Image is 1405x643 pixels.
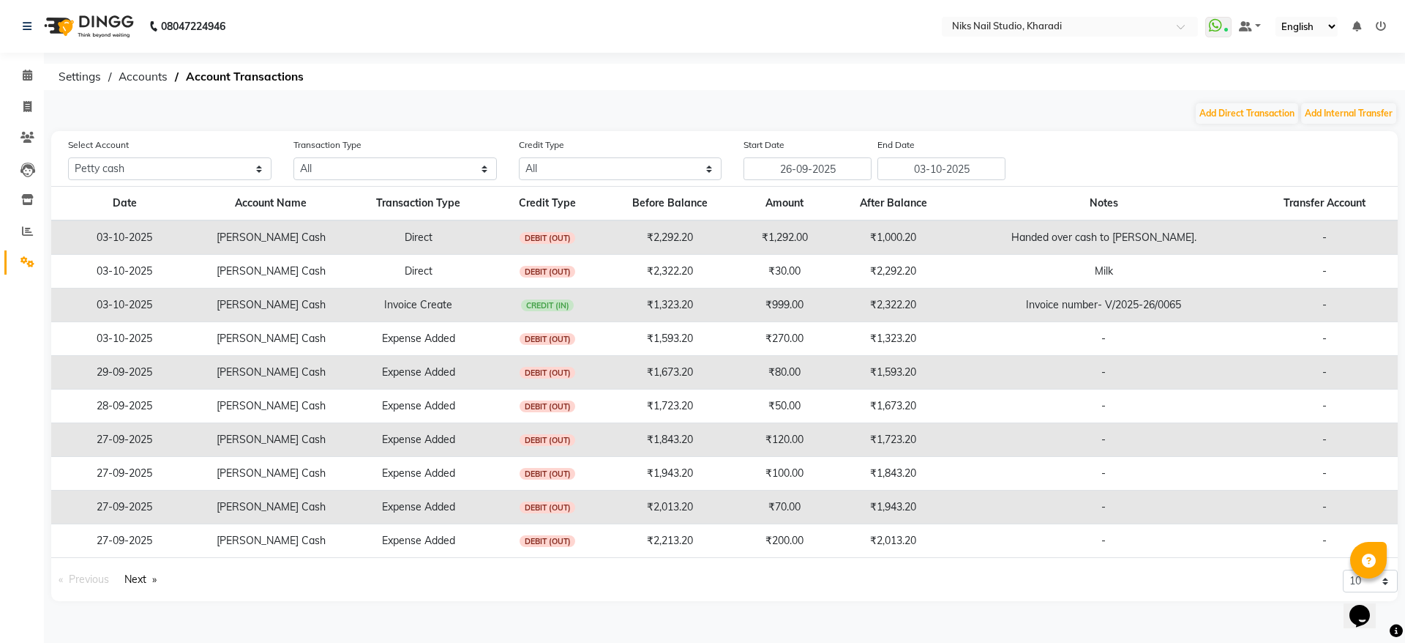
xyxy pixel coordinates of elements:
span: Previous [69,573,109,586]
th: Notes [956,187,1252,221]
label: Start Date [743,138,784,152]
td: ₹70.00 [738,491,831,524]
td: ₹2,292.20 [831,255,956,289]
td: 03-10-2025 [51,255,198,289]
td: ₹30.00 [738,255,831,289]
td: ₹50.00 [738,390,831,423]
td: ₹1,723.20 [602,390,738,423]
td: ₹80.00 [738,356,831,390]
td: ₹270.00 [738,322,831,356]
td: Expense Added [344,457,492,491]
input: Start Date [743,157,872,180]
span: DEBIT (OUT) [520,401,575,412]
td: ₹200.00 [738,524,831,558]
td: [PERSON_NAME] Cash [198,491,344,524]
td: 27-09-2025 [51,423,198,457]
td: [PERSON_NAME] Cash [198,524,344,558]
td: Milk [956,255,1252,289]
td: - [1252,356,1398,390]
td: ₹2,322.20 [602,255,738,289]
span: Accounts [111,64,175,90]
td: ₹2,013.20 [602,491,738,524]
img: logo [37,6,138,47]
nav: Pagination [51,570,713,590]
td: 29-09-2025 [51,356,198,390]
td: Invoice Create [344,289,492,322]
td: Expense Added [344,356,492,390]
span: DEBIT (OUT) [520,232,575,244]
td: [PERSON_NAME] Cash [198,220,344,255]
td: [PERSON_NAME] Cash [198,289,344,322]
td: ₹1,943.20 [831,491,956,524]
td: 27-09-2025 [51,457,198,491]
span: DEBIT (OUT) [520,333,575,345]
td: ₹1,843.20 [831,457,956,491]
td: - [956,356,1252,390]
td: - [956,390,1252,423]
span: Settings [51,64,108,90]
th: Credit Type [492,187,602,221]
label: Credit Type [519,138,564,152]
td: Expense Added [344,524,492,558]
span: DEBIT (OUT) [520,535,575,547]
button: Add Direct Transaction [1196,103,1298,124]
td: ₹1,673.20 [602,356,738,390]
span: CREDIT (IN) [521,300,574,311]
td: - [956,423,1252,457]
td: [PERSON_NAME] Cash [198,457,344,491]
td: [PERSON_NAME] Cash [198,390,344,423]
td: ₹1,000.20 [831,220,956,255]
td: 28-09-2025 [51,390,198,423]
span: DEBIT (OUT) [520,266,575,278]
td: - [956,322,1252,356]
td: ₹1,843.20 [602,423,738,457]
td: Invoice number- V/2025-26/0065 [956,289,1252,322]
th: Transfer Account [1252,187,1398,221]
td: ₹1,323.20 [602,289,738,322]
label: Transaction Type [293,138,361,152]
input: End Date [877,157,1005,180]
td: - [956,524,1252,558]
td: Direct [344,255,492,289]
td: 03-10-2025 [51,289,198,322]
td: [PERSON_NAME] Cash [198,356,344,390]
td: 03-10-2025 [51,220,198,255]
td: Expense Added [344,491,492,524]
td: Direct [344,220,492,255]
td: ₹2,213.20 [602,524,738,558]
td: Expense Added [344,423,492,457]
th: Amount [738,187,831,221]
td: ₹2,322.20 [831,289,956,322]
button: Add Internal Transfer [1301,103,1396,124]
td: - [1252,457,1398,491]
td: ₹1,323.20 [831,322,956,356]
td: 27-09-2025 [51,491,198,524]
th: Account Name [198,187,344,221]
a: Next [117,570,164,590]
td: [PERSON_NAME] Cash [198,322,344,356]
td: ₹120.00 [738,423,831,457]
iframe: chat widget [1344,584,1390,628]
span: DEBIT (OUT) [520,434,575,446]
td: - [1252,289,1398,322]
td: - [1252,322,1398,356]
span: DEBIT (OUT) [520,468,575,480]
td: - [1252,491,1398,524]
td: - [1252,390,1398,423]
th: After Balance [831,187,956,221]
td: Handed over cash to [PERSON_NAME]. [956,220,1252,255]
td: ₹1,292.00 [738,220,831,255]
b: 08047224946 [161,6,225,47]
td: 03-10-2025 [51,322,198,356]
span: DEBIT (OUT) [520,502,575,513]
td: 27-09-2025 [51,524,198,558]
td: - [956,491,1252,524]
th: Date [51,187,198,221]
td: ₹100.00 [738,457,831,491]
td: - [956,457,1252,491]
td: ₹2,013.20 [831,524,956,558]
td: - [1252,423,1398,457]
td: ₹1,593.20 [602,322,738,356]
td: ₹2,292.20 [602,220,738,255]
td: ₹1,943.20 [602,457,738,491]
